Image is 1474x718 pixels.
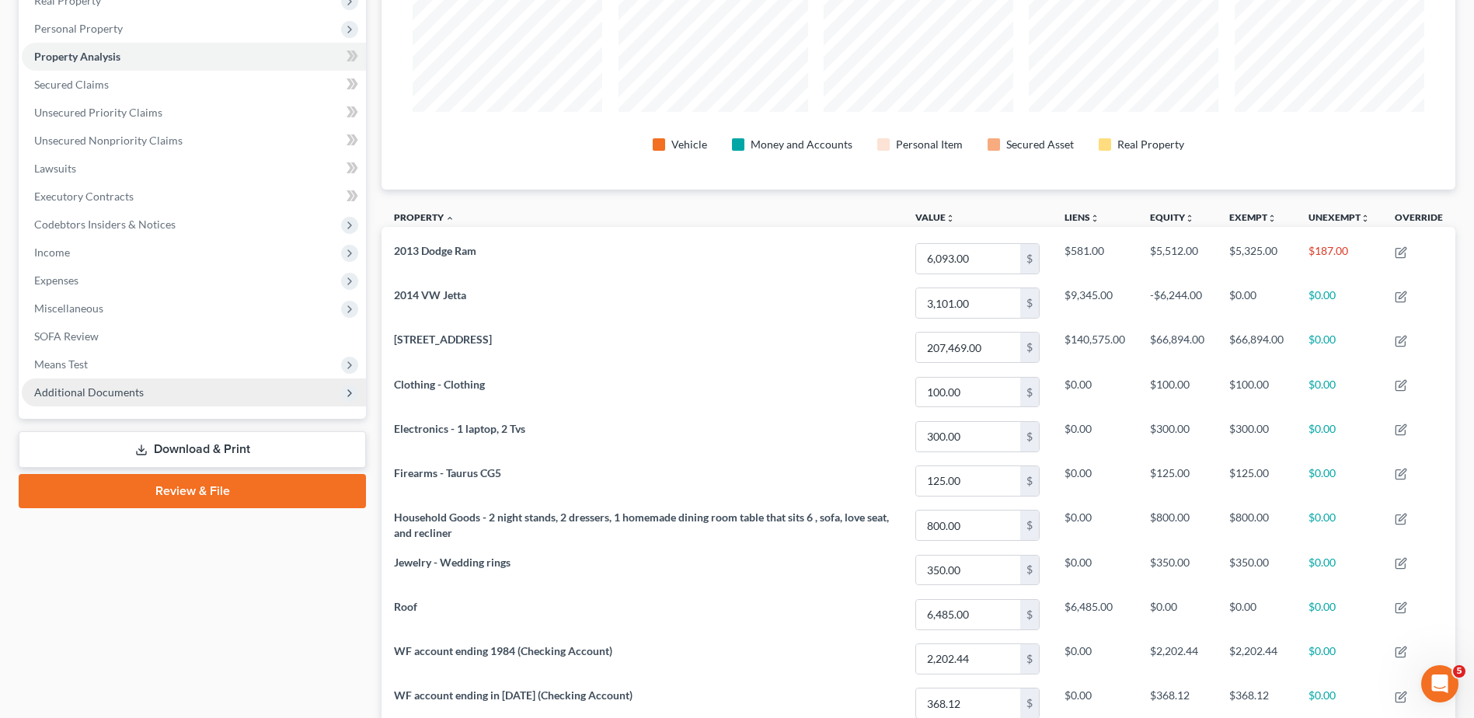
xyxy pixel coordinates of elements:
[1020,244,1039,274] div: $
[34,162,76,175] span: Lawsuits
[1296,458,1382,503] td: $0.00
[34,50,120,63] span: Property Analysis
[1217,281,1296,326] td: $0.00
[394,288,466,301] span: 2014 VW Jetta
[1020,288,1039,318] div: $
[1217,636,1296,681] td: $2,202.44
[1020,466,1039,496] div: $
[1138,236,1217,281] td: $5,512.00
[1267,214,1277,223] i: unfold_more
[1296,548,1382,592] td: $0.00
[915,211,955,223] a: Valueunfold_more
[916,378,1020,407] input: 0.00
[916,422,1020,451] input: 0.00
[916,688,1020,718] input: 0.00
[1296,636,1382,681] td: $0.00
[34,134,183,147] span: Unsecured Nonpriority Claims
[394,600,417,613] span: Roof
[1217,370,1296,414] td: $100.00
[1138,636,1217,681] td: $2,202.44
[22,183,366,211] a: Executory Contracts
[916,600,1020,629] input: 0.00
[1052,458,1138,503] td: $0.00
[1020,688,1039,718] div: $
[1296,236,1382,281] td: $187.00
[916,333,1020,362] input: 0.00
[34,246,70,259] span: Income
[22,127,366,155] a: Unsecured Nonpriority Claims
[1453,665,1465,678] span: 5
[22,43,366,71] a: Property Analysis
[34,274,78,287] span: Expenses
[916,244,1020,274] input: 0.00
[1020,644,1039,674] div: $
[19,431,366,468] a: Download & Print
[22,322,366,350] a: SOFA Review
[394,644,612,657] span: WF account ending 1984 (Checking Account)
[22,155,366,183] a: Lawsuits
[1020,511,1039,540] div: $
[1150,211,1194,223] a: Equityunfold_more
[1217,326,1296,370] td: $66,894.00
[1296,503,1382,547] td: $0.00
[1052,370,1138,414] td: $0.00
[1052,636,1138,681] td: $0.00
[1138,458,1217,503] td: $125.00
[1229,211,1277,223] a: Exemptunfold_more
[34,22,123,35] span: Personal Property
[1217,236,1296,281] td: $5,325.00
[946,214,955,223] i: unfold_more
[1217,592,1296,636] td: $0.00
[1117,137,1184,152] div: Real Property
[34,357,88,371] span: Means Test
[1296,414,1382,458] td: $0.00
[916,511,1020,540] input: 0.00
[1296,592,1382,636] td: $0.00
[19,474,366,508] a: Review & File
[445,214,455,223] i: expand_less
[1296,326,1382,370] td: $0.00
[1138,326,1217,370] td: $66,894.00
[1296,281,1382,326] td: $0.00
[34,329,99,343] span: SOFA Review
[394,511,889,539] span: Household Goods - 2 night stands, 2 dressers, 1 homemade dining room table that sits 6 , sofa, lo...
[1217,458,1296,503] td: $125.00
[22,71,366,99] a: Secured Claims
[1006,137,1074,152] div: Secured Asset
[1217,503,1296,547] td: $800.00
[34,385,144,399] span: Additional Documents
[751,137,852,152] div: Money and Accounts
[916,466,1020,496] input: 0.00
[394,422,525,435] span: Electronics - 1 laptop, 2 Tvs
[916,288,1020,318] input: 0.00
[1020,378,1039,407] div: $
[34,218,176,231] span: Codebtors Insiders & Notices
[1052,503,1138,547] td: $0.00
[34,78,109,91] span: Secured Claims
[34,301,103,315] span: Miscellaneous
[1052,326,1138,370] td: $140,575.00
[22,99,366,127] a: Unsecured Priority Claims
[394,244,476,257] span: 2013 Dodge Ram
[1217,548,1296,592] td: $350.00
[1138,414,1217,458] td: $300.00
[1382,202,1455,237] th: Override
[34,190,134,203] span: Executory Contracts
[1138,370,1217,414] td: $100.00
[916,556,1020,585] input: 0.00
[1065,211,1099,223] a: Liensunfold_more
[1020,556,1039,585] div: $
[1296,370,1382,414] td: $0.00
[1138,503,1217,547] td: $800.00
[1052,592,1138,636] td: $6,485.00
[394,333,492,346] span: [STREET_ADDRESS]
[1020,333,1039,362] div: $
[394,378,485,391] span: Clothing - Clothing
[671,137,707,152] div: Vehicle
[1052,236,1138,281] td: $581.00
[1138,592,1217,636] td: $0.00
[1020,600,1039,629] div: $
[1020,422,1039,451] div: $
[1138,281,1217,326] td: -$6,244.00
[394,211,455,223] a: Property expand_less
